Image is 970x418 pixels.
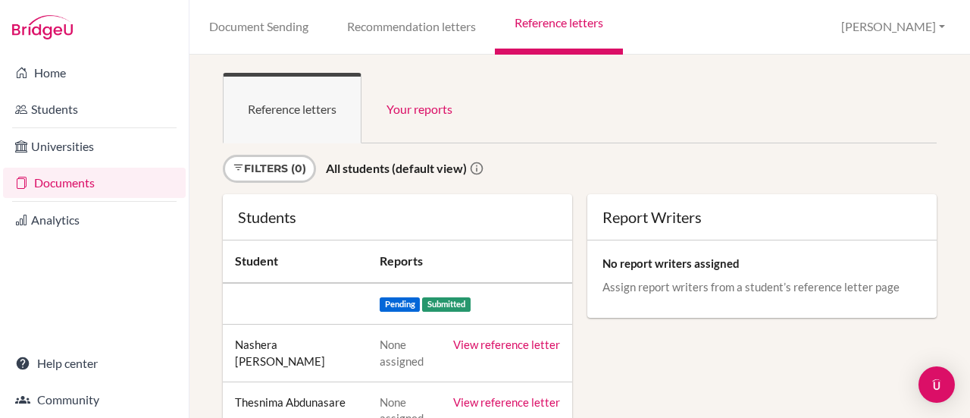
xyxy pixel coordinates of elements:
div: Students [238,209,557,225]
a: Help center [3,348,186,379]
th: Student [223,240,368,283]
a: View reference letter [453,338,560,351]
a: Filters (0) [223,155,316,183]
div: Open Intercom Messenger [918,366,955,403]
div: Report Writers [602,209,921,225]
a: View reference letter [453,395,560,409]
td: Nashera [PERSON_NAME] [223,325,368,382]
a: Home [3,58,186,88]
th: Reports [368,240,572,283]
span: Pending [380,297,421,312]
a: Reference letters [223,73,361,143]
span: Submitted [422,297,471,312]
button: [PERSON_NAME] [834,13,952,41]
a: Documents [3,168,186,198]
img: Bridge-U [12,15,73,39]
p: No report writers assigned [602,256,921,271]
a: Universities [3,131,186,162]
p: Assign report writers from a student’s reference letter page [602,279,921,294]
a: Community [3,385,186,415]
a: Your reports [361,73,477,143]
span: None assigned [380,338,424,367]
a: Analytics [3,205,186,235]
strong: All students (default view) [326,161,467,175]
a: Students [3,94,186,124]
